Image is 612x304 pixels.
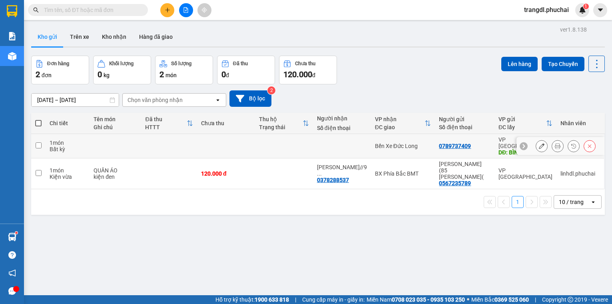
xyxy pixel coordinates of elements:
div: 10 / trang [559,198,584,206]
button: Trên xe [64,27,96,46]
button: file-add [179,3,193,17]
span: Cung cấp máy in - giấy in: [302,295,365,304]
div: nguyễn vi (85 TÔ VĨNH DIÊN( [439,161,490,180]
span: Miền Bắc [471,295,529,304]
div: 0378288537 [317,177,349,183]
span: file-add [183,7,189,13]
div: Bến Xe Đức Long [375,143,431,149]
div: Số điện thoại [439,124,490,130]
div: LIN NGUYỄN//98 PHAN ĐĂNG LƯU [317,164,367,177]
img: logo-vxr [7,5,17,17]
div: Sửa đơn hàng [536,140,548,152]
span: question-circle [8,251,16,259]
div: DĐ: BÌNH ĐIỀN [498,149,552,156]
div: Chưa thu [295,61,315,66]
div: HTTT [145,124,187,130]
div: Đã thu [145,116,187,122]
span: món [165,72,177,78]
div: VP gửi [498,116,546,122]
div: Số điện thoại [317,125,367,131]
div: Đã thu [233,61,248,66]
button: Tạo Chuyến [542,57,584,71]
button: Chưa thu120.000đ [279,56,337,84]
input: Select a date range. [32,94,119,106]
button: Hàng đã giao [133,27,179,46]
span: plus [165,7,170,13]
strong: 0708 023 035 - 0935 103 250 [392,296,465,303]
div: Số lượng [171,61,191,66]
strong: 0369 525 060 [494,296,529,303]
svg: open [215,97,221,103]
div: Người nhận [317,115,367,122]
div: VP nhận [375,116,425,122]
div: kiện đen [94,174,137,180]
span: 2 [159,70,164,79]
button: Số lượng2món [155,56,213,84]
div: Tên món [94,116,137,122]
strong: 1900 633 818 [255,296,289,303]
div: 0789737409 [439,143,471,149]
span: 0 [98,70,102,79]
span: aim [201,7,207,13]
div: linhdl.phuchai [560,170,600,177]
button: Lên hàng [501,57,538,71]
button: Khối lượng0kg [93,56,151,84]
th: Toggle SortBy [255,113,313,134]
span: 120.000 [283,70,312,79]
sup: 2 [267,86,275,94]
button: 1 [512,196,524,208]
div: ver 1.8.138 [560,25,587,34]
span: đ [312,72,315,78]
svg: open [590,199,596,205]
button: plus [160,3,174,17]
button: caret-down [593,3,607,17]
th: Toggle SortBy [494,113,556,134]
div: Người gửi [439,116,490,122]
div: QUẦN ÁO [94,167,137,174]
span: ... [317,170,322,177]
sup: 1 [15,232,18,234]
div: Ghi chú [94,124,137,130]
span: search [33,7,39,13]
span: kg [104,72,110,78]
span: caret-down [597,6,604,14]
span: 2 [36,70,40,79]
div: 1 món [50,167,86,174]
th: Toggle SortBy [141,113,197,134]
img: icon-new-feature [579,6,586,14]
button: Đơn hàng2đơn [31,56,89,84]
span: Miền Nam [367,295,465,304]
input: Tìm tên, số ĐT hoặc mã đơn [44,6,138,14]
th: Toggle SortBy [371,113,435,134]
div: VP [GEOGRAPHIC_DATA] [498,167,552,180]
div: Chưa thu [201,120,251,126]
span: Hỗ trợ kỹ thuật: [215,295,289,304]
button: aim [197,3,211,17]
span: | [535,295,536,304]
button: Kho gửi [31,27,64,46]
span: copyright [568,297,573,302]
div: 1 món [50,140,86,146]
div: BX Phía Bắc BMT [375,170,431,177]
div: Nhân viên [560,120,600,126]
span: message [8,287,16,295]
span: đ [226,72,229,78]
button: Bộ lọc [229,90,271,107]
img: solution-icon [8,32,16,40]
img: warehouse-icon [8,233,16,241]
span: 0 [221,70,226,79]
div: Đơn hàng [47,61,69,66]
div: Trạng thái [259,124,303,130]
span: đơn [42,72,52,78]
sup: 1 [583,4,589,9]
div: Bất kỳ [50,146,86,152]
button: Kho nhận [96,27,133,46]
img: warehouse-icon [8,52,16,60]
div: Chọn văn phòng nhận [128,96,183,104]
span: | [295,295,296,304]
div: Chi tiết [50,120,86,126]
div: 0567235789 [439,180,471,186]
div: Kiện vừa [50,174,86,180]
div: ĐC lấy [498,124,546,130]
button: Đã thu0đ [217,56,275,84]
